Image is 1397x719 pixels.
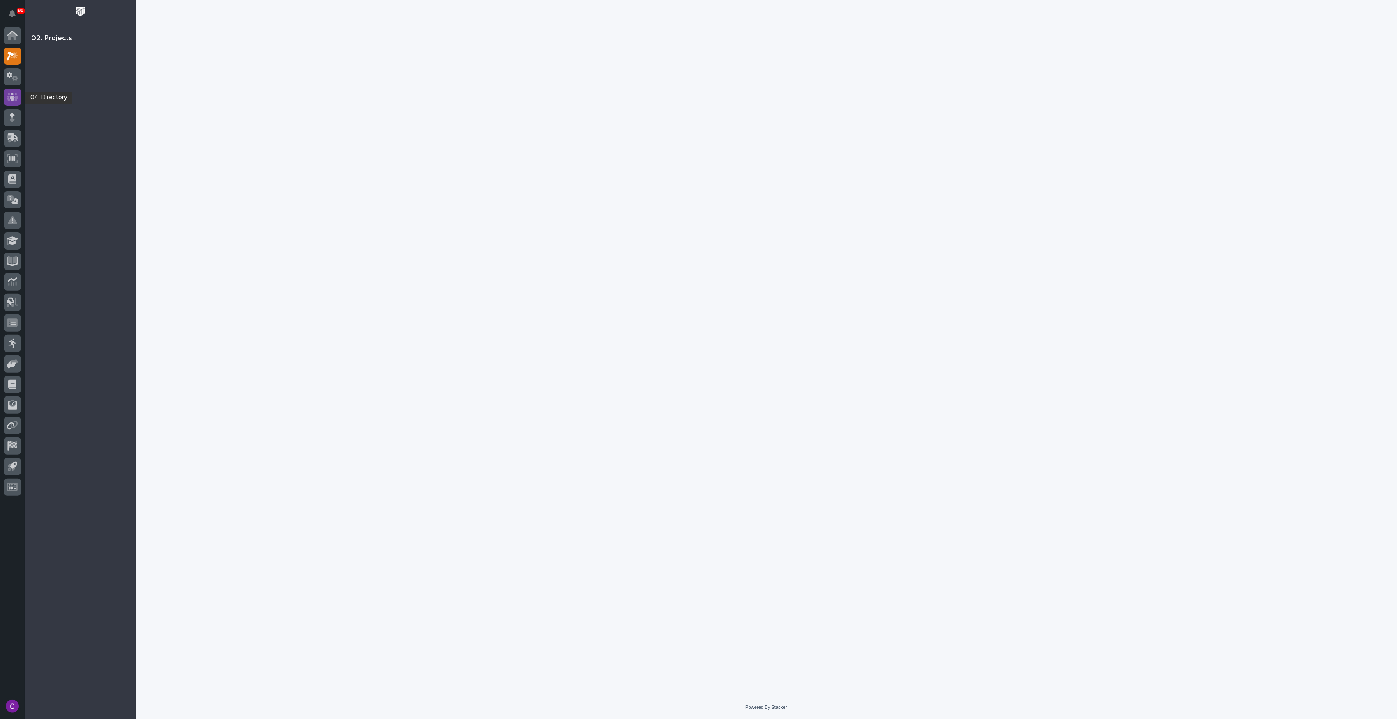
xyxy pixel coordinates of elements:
div: 02. Projects [31,34,72,43]
img: Workspace Logo [73,4,88,19]
a: Powered By Stacker [745,705,787,710]
button: Notifications [4,5,21,22]
p: 90 [18,8,23,14]
button: users-avatar [4,698,21,715]
div: Notifications90 [10,10,21,23]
